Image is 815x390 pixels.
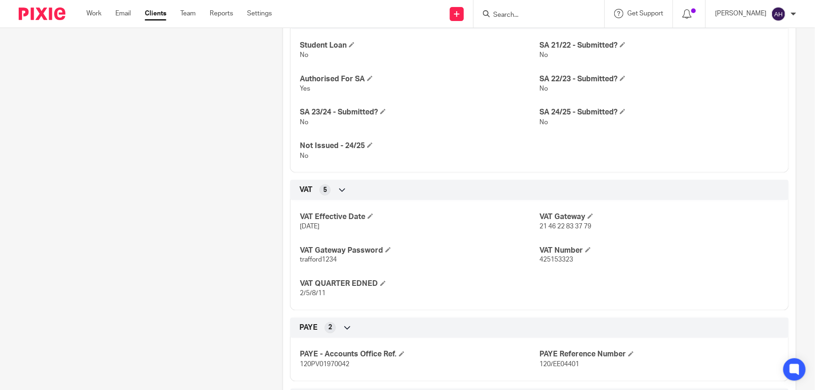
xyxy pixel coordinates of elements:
span: No [539,119,548,126]
h4: SA 24/25 - Submitted? [539,107,779,117]
img: svg%3E [771,7,786,21]
h4: SA 21/22 - Submitted? [539,41,779,50]
span: No [539,52,548,58]
a: Settings [247,9,272,18]
input: Search [492,11,576,20]
span: 5 [323,185,327,195]
a: Work [86,9,101,18]
h4: VAT Number [539,246,779,255]
span: No [539,85,548,92]
h4: Not Issued - 24/25 [300,141,539,151]
h4: VAT Effective Date [300,212,539,222]
span: [DATE] [300,223,319,230]
h4: VAT QUARTER EDNED [300,279,539,289]
span: No [300,52,308,58]
img: Pixie [19,7,65,20]
span: No [300,119,308,126]
h4: SA 22/23 - Submitted? [539,74,779,84]
a: Clients [145,9,166,18]
span: 2/5/8/11 [300,291,326,297]
span: 120/EE04401 [539,362,579,368]
a: Team [180,9,196,18]
a: Email [115,9,131,18]
span: PAYE [299,323,318,333]
h4: PAYE Reference Number [539,350,779,360]
h4: VAT Gateway Password [300,246,539,255]
h4: PAYE - Accounts Office Ref. [300,350,539,360]
h4: Student Loan [300,41,539,50]
span: 2 [328,323,332,333]
span: No [300,153,308,159]
span: Yes [300,85,310,92]
span: 425153323 [539,257,573,263]
p: [PERSON_NAME] [715,9,766,18]
span: 21 46 22 83 37 79 [539,223,591,230]
h4: SA 23/24 - Submitted? [300,107,539,117]
h4: Authorised For SA [300,74,539,84]
span: 120PV01970042 [300,362,349,368]
span: trafford1234 [300,257,337,263]
span: Get Support [627,10,663,17]
h4: VAT Gateway [539,212,779,222]
span: VAT [299,185,312,195]
a: Reports [210,9,233,18]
